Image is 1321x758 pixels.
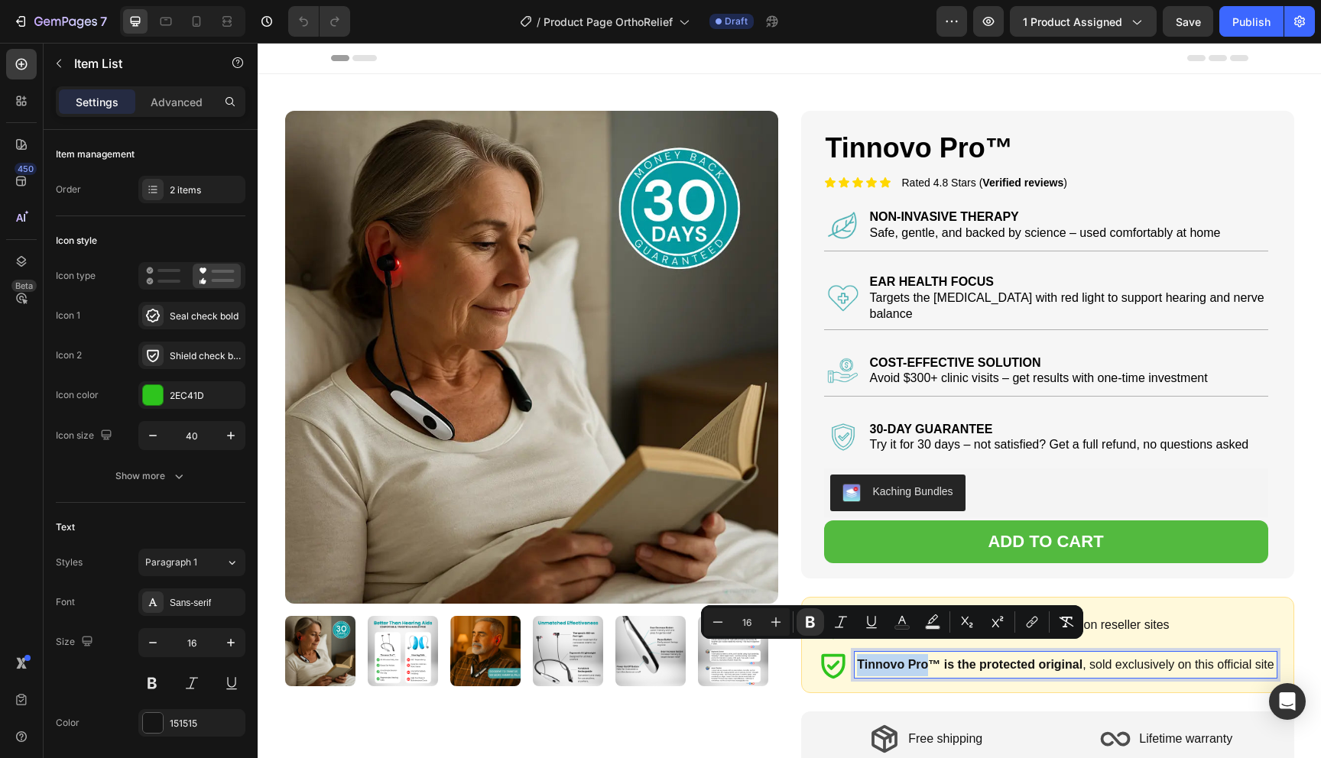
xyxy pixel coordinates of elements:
[1232,14,1271,30] div: Publish
[1219,6,1284,37] button: Publish
[170,349,242,363] div: Shield check bold
[544,14,673,30] span: Product Page OrthoRelief
[566,164,605,202] img: Alt Image
[1010,6,1157,37] button: 1 product assigned
[566,86,1011,125] h1: Tinnovo Pro™
[56,183,81,196] div: Order
[566,375,605,413] img: Alt Image
[573,432,708,468] button: Kaching Bundles
[170,309,242,323] div: Seal check bold
[1163,6,1213,37] button: Save
[599,575,711,588] strong: Only available here
[170,717,242,730] div: 151515
[566,478,1011,520] button: Add to cart
[56,595,75,609] div: Font
[288,6,350,37] div: Undo/Redo
[170,183,242,197] div: 2 items
[56,388,99,402] div: Icon color
[725,15,748,28] span: Draft
[725,134,806,146] strong: Verified reviews
[881,685,975,708] p: Lifetime warranty
[170,389,242,403] div: 2EC41D
[612,380,735,393] strong: 30-DAY GUARANTEE
[537,14,540,30] span: /
[56,716,80,730] div: Color
[56,462,245,490] button: Show more
[15,163,37,175] div: 450
[615,441,696,457] div: Kaching Bundles
[56,348,82,362] div: Icon 2
[566,236,605,274] img: Alt Image
[612,167,761,180] strong: NON-INVASIVE THERAPY
[612,183,963,196] span: Safe, gentle, and backed by science – used comfortably at home
[56,426,115,446] div: Icon size
[56,632,96,653] div: Size
[138,549,245,576] button: Paragraph 1
[612,248,1007,277] span: Targets the [MEDICAL_DATA] with red light to support hearing and nerve balance
[1176,15,1201,28] span: Save
[599,615,825,628] strong: Tinnovo Pro™ is the protected original
[599,611,1016,633] p: , sold exclusively on this official site
[170,596,242,610] div: Sans-serif
[599,572,1016,594] p: — avoid counterfeits on reseller sites
[56,147,135,161] div: Item management
[74,54,204,73] p: Item List
[56,309,80,322] div: Icon 1
[597,609,1018,636] div: Rich Text Editor. Editing area: main
[145,556,197,569] span: Paragraph 1
[11,280,37,292] div: Beta
[151,94,203,110] p: Advanced
[730,484,846,514] div: Add to cart
[76,94,118,110] p: Settings
[56,269,96,283] div: Icon type
[566,309,605,347] img: Alt Image
[6,6,114,37] button: 7
[612,313,784,326] strong: COST-EFFECTIVE SOLUTION
[597,569,1018,596] div: Rich Text Editor. Editing area: main
[115,468,187,484] div: Show more
[100,12,107,31] p: 7
[1269,683,1306,720] div: Open Intercom Messenger
[651,685,725,708] p: Free shipping
[612,232,736,245] strong: EAR HEALTH FOCUS
[644,133,810,147] p: Rated 4.8 Stars ( )
[56,520,75,534] div: Text
[258,43,1321,758] iframe: Design area
[585,441,603,459] img: KachingBundles.png
[1023,14,1122,30] span: 1 product assigned
[612,329,950,342] span: Avoid $300+ clinic visits – get results with one-time investment
[56,234,97,248] div: Icon style
[701,605,1083,639] div: Editor contextual toolbar
[612,395,992,408] span: Try it for 30 days – not satisfied? Get a full refund, no questions asked
[56,556,83,569] div: Styles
